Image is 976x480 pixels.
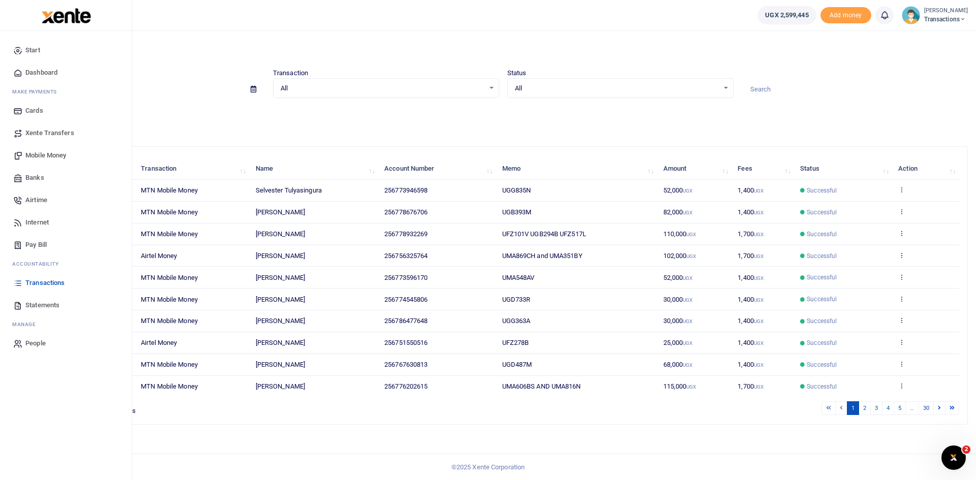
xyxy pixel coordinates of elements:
span: 1,400 [738,186,764,194]
span: [PERSON_NAME] [256,230,305,238]
a: 4 [882,401,894,415]
span: Add money [820,7,871,24]
span: Successful [807,186,837,195]
span: Selvester Tulyasingura [256,186,322,194]
small: UGX [686,384,696,390]
span: Successful [807,316,837,326]
h4: Transactions [39,44,968,55]
p: Download [39,110,968,121]
a: Mobile Money [8,144,124,167]
span: UMA548AV [502,274,535,281]
span: 1,700 [738,252,764,260]
span: Transactions [924,15,968,24]
span: UFZ101V UGB294B UFZ517L [502,230,586,238]
span: anage [17,321,36,328]
span: [PERSON_NAME] [256,317,305,325]
iframe: Intercom live chat [941,445,966,470]
a: Pay Bill [8,234,124,256]
a: logo-small logo-large logo-large [41,11,91,19]
span: Successful [807,338,837,347]
a: Banks [8,167,124,189]
span: UMA606BS AND UMA816N [502,382,581,390]
span: Transactions [25,278,65,288]
a: People [8,332,124,355]
span: MTN Mobile Money [141,186,198,194]
span: [PERSON_NAME] [256,339,305,346]
span: [PERSON_NAME] [256,382,305,390]
a: 2 [859,401,871,415]
span: Successful [807,251,837,261]
small: UGX [754,318,764,324]
span: 256756325764 [384,252,428,260]
span: 256773946598 [384,186,428,194]
th: Fees: activate to sort column ascending [732,158,795,180]
span: Successful [807,230,837,239]
a: 30 [919,401,934,415]
span: 52,000 [663,274,693,281]
small: UGX [683,318,692,324]
a: Dashboard [8,61,124,84]
small: UGX [683,275,692,281]
span: 68,000 [663,361,693,368]
span: 115,000 [663,382,696,390]
li: Toup your wallet [820,7,871,24]
span: UGD487M [502,361,532,368]
small: UGX [754,232,764,237]
input: select period [39,81,242,98]
span: Airtel Money [141,339,177,346]
th: Transaction: activate to sort column ascending [135,158,250,180]
span: 256786477648 [384,317,428,325]
span: 102,000 [663,252,696,260]
span: 256767630813 [384,361,428,368]
small: UGX [754,340,764,346]
a: profile-user [PERSON_NAME] Transactions [902,6,968,24]
span: Successful [807,360,837,369]
img: profile-user [902,6,920,24]
a: Xente Transfers [8,122,124,144]
th: Memo: activate to sort column ascending [496,158,657,180]
span: 256751550516 [384,339,428,346]
span: MTN Mobile Money [141,230,198,238]
th: Name: activate to sort column ascending [250,158,379,180]
small: UGX [686,253,696,259]
span: Mobile Money [25,150,66,161]
span: 256778932269 [384,230,428,238]
span: 1,700 [738,230,764,238]
span: 30,000 [663,296,693,303]
span: UGD733R [502,296,531,303]
li: Ac [8,256,124,272]
span: UGX 2,599,445 [765,10,808,20]
span: UMA869CH and UMA351BY [502,252,583,260]
span: MTN Mobile Money [141,361,198,368]
span: 256778676706 [384,208,428,216]
span: 52,000 [663,186,693,194]
small: UGX [754,384,764,390]
span: countability [20,260,58,268]
a: Internet [8,211,124,234]
span: People [25,338,46,348]
small: UGX [754,275,764,281]
li: M [8,84,124,100]
span: [PERSON_NAME] [256,252,305,260]
span: ake Payments [17,88,57,95]
a: 3 [870,401,882,415]
span: MTN Mobile Money [141,274,198,281]
span: UGG835N [502,186,531,194]
li: M [8,316,124,332]
span: Dashboard [25,68,57,78]
span: Successful [807,295,837,304]
th: Amount: activate to sort column ascending [657,158,732,180]
span: 256776202615 [384,382,428,390]
th: Action: activate to sort column ascending [893,158,959,180]
span: [PERSON_NAME] [256,361,305,368]
a: UGX 2,599,445 [757,6,816,24]
small: UGX [683,297,692,303]
li: Wallet ballance [753,6,820,24]
span: Pay Bill [25,240,47,250]
small: UGX [683,340,692,346]
span: 110,000 [663,230,696,238]
span: 1,400 [738,296,764,303]
small: UGX [683,210,692,215]
span: 2 [962,445,970,454]
label: Transaction [273,68,308,78]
